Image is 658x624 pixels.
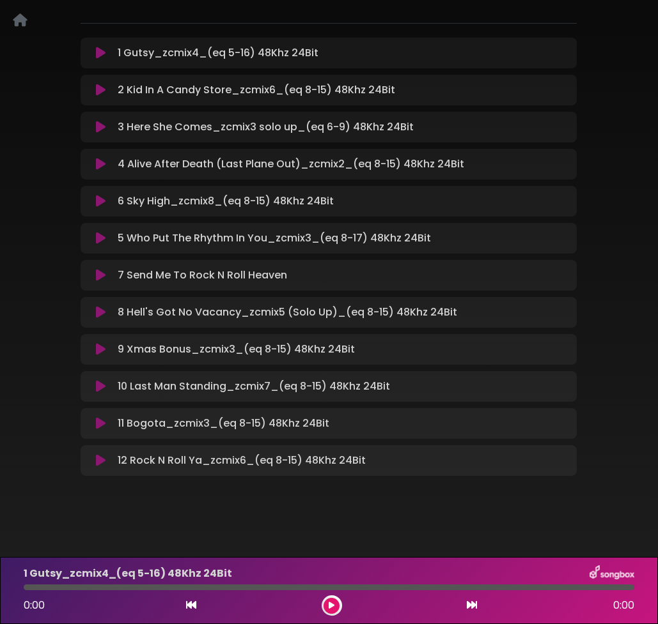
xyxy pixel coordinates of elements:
[118,305,457,320] p: 8 Hell's Got No Vacancy_zcmix5 (Solo Up)_(eq 8-15) 48Khz 24Bit
[118,194,334,209] p: 6 Sky High_zcmix8_(eq 8-15) 48Khz 24Bit
[118,45,318,61] p: 1 Gutsy_zcmix4_(eq 5-16) 48Khz 24Bit
[118,342,355,357] p: 9 Xmas Bonus_zcmix3_(eq 8-15) 48Khz 24Bit
[118,231,431,246] p: 5 Who Put The Rhythm In You_zcmix3_(eq 8-17) 48Khz 24Bit
[118,119,414,135] p: 3 Here She Comes_zcmix3 solo up_(eq 6-9) 48Khz 24Bit
[118,82,395,98] p: 2 Kid In A Candy Store_zcmix6_(eq 8-15) 48Khz 24Bit
[118,156,464,172] p: 4 Alive After Death (Last Plane Out)_zcmix2_(eq 8-15) 48Khz 24Bit
[118,416,329,431] p: 11 Bogota_zcmix3_(eq 8-15) 48Khz 24Bit
[118,453,366,468] p: 12 Rock N Roll Ya_zcmix6_(eq 8-15) 48Khz 24Bit
[118,268,287,283] p: 7 Send Me To Rock N Roll Heaven
[118,379,390,394] p: 10 Last Man Standing_zcmix7_(eq 8-15) 48Khz 24Bit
